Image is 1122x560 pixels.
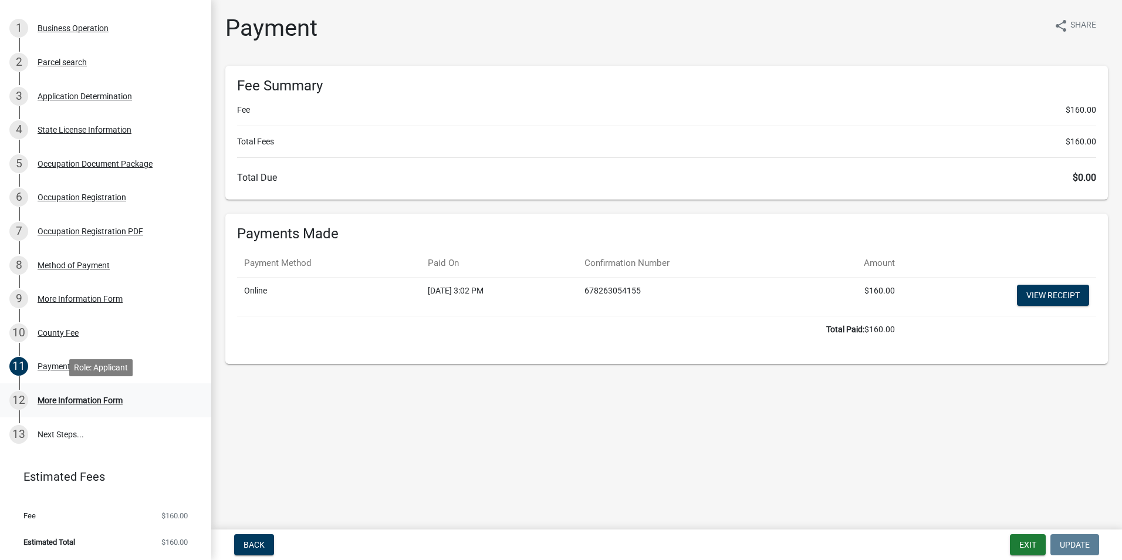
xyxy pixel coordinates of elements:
button: Exit [1010,534,1046,555]
span: Back [244,540,265,549]
a: Estimated Fees [9,465,192,488]
li: Total Fees [237,136,1096,148]
div: Role: Applicant [69,359,133,376]
td: [DATE] 3:02 PM [421,277,578,316]
button: Update [1050,534,1099,555]
div: 12 [9,391,28,410]
div: 2 [9,53,28,72]
div: Parcel search [38,58,87,66]
td: $160.00 [800,277,902,316]
span: Update [1060,540,1090,549]
div: Occupation Registration [38,193,126,201]
div: 10 [9,323,28,342]
div: 6 [9,188,28,207]
div: Occupation Registration PDF [38,227,143,235]
span: $160.00 [1066,104,1096,116]
button: shareShare [1045,14,1106,37]
div: 1 [9,19,28,38]
span: Estimated Total [23,538,75,546]
div: 11 [9,357,28,376]
div: State License Information [38,126,131,134]
h6: Fee Summary [237,77,1096,95]
div: 8 [9,256,28,275]
span: $0.00 [1073,172,1096,183]
li: Fee [237,104,1096,116]
button: Back [234,534,274,555]
td: $160.00 [237,316,902,343]
b: Total Paid: [826,325,864,334]
div: 3 [9,87,28,106]
div: More Information Form [38,295,123,303]
h1: Payment [225,14,317,42]
h6: Payments Made [237,225,1096,242]
div: 4 [9,120,28,139]
div: 9 [9,289,28,308]
th: Paid On [421,249,578,277]
i: share [1054,19,1068,33]
th: Payment Method [237,249,421,277]
div: More Information Form [38,396,123,404]
span: Share [1070,19,1096,33]
div: County Fee [38,329,79,337]
div: Payment [38,362,70,370]
th: Amount [800,249,902,277]
span: $160.00 [1066,136,1096,148]
td: Online [237,277,421,316]
div: Application Determination [38,92,132,100]
div: 7 [9,222,28,241]
div: Method of Payment [38,261,110,269]
div: 5 [9,154,28,173]
a: View receipt [1017,285,1089,306]
h6: Total Due [237,172,1096,183]
span: $160.00 [161,538,188,546]
div: 13 [9,425,28,444]
span: Fee [23,512,36,519]
th: Confirmation Number [577,249,800,277]
td: 678263054155 [577,277,800,316]
div: Occupation Document Package [38,160,153,168]
div: Business Operation [38,24,109,32]
span: $160.00 [161,512,188,519]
